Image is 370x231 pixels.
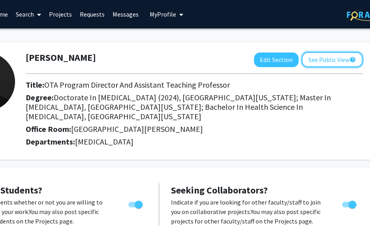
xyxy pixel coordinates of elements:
h1: [PERSON_NAME] [26,52,96,64]
button: Edit Section [254,53,299,67]
span: Doctorate In [MEDICAL_DATA] (2024), [GEOGRAPHIC_DATA][US_STATE]; Master In [MEDICAL_DATA], [GEOGR... [26,92,331,121]
span: My Profile [150,10,176,18]
iframe: Chat [6,195,34,225]
a: Search [12,0,45,28]
span: OTA Program Director And Assistant Teaching Professor [44,80,230,90]
span: [GEOGRAPHIC_DATA][PERSON_NAME] [71,124,203,134]
div: Toggle [339,197,361,209]
a: Messages [109,0,143,28]
h2: Title: [26,80,362,90]
a: Projects [45,0,76,28]
span: Seeking Collaborators? [171,184,268,196]
div: Toggle [125,197,147,209]
h2: Departments: [20,137,368,146]
p: Indicate if you are looking for other faculty/staff to join you on collaborative projects. You ma... [171,197,327,226]
mat-icon: help [349,55,356,64]
button: See Public View [302,52,362,67]
h2: Office Room: [26,124,362,134]
span: [MEDICAL_DATA] [75,137,133,146]
a: Requests [76,0,109,28]
h2: Degree: [26,93,362,121]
